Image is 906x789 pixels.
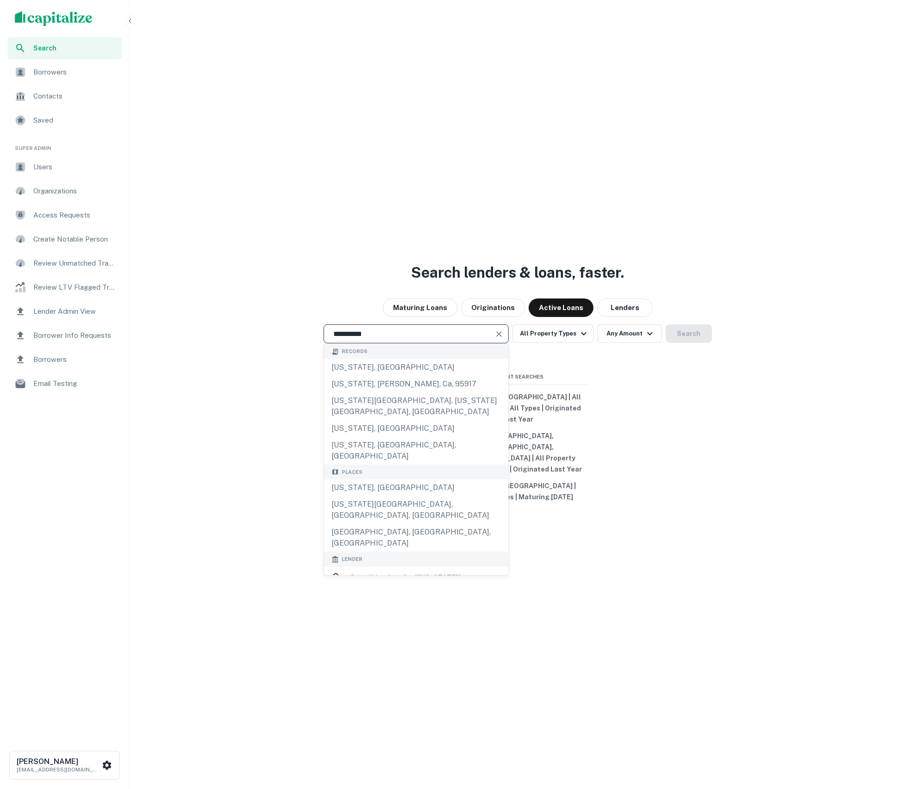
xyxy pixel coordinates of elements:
a: Borrowers [7,61,122,83]
a: Borrowers [7,348,122,371]
a: Contacts [7,85,122,107]
div: [US_STATE][GEOGRAPHIC_DATA], [GEOGRAPHIC_DATA], [GEOGRAPHIC_DATA] [324,496,508,524]
div: [US_STATE], [GEOGRAPHIC_DATA] [324,479,508,496]
button: [US_STATE], [GEOGRAPHIC_DATA] | All Property Types | All Types | Originated Last Year [449,389,587,428]
a: Create Notable Person [7,228,122,250]
h6: See all lenders for " [US_STATE] " [350,572,461,583]
a: Users [7,156,122,178]
a: Access Requests [7,204,122,226]
span: Borrower Info Requests [33,330,116,341]
span: Borrowers [33,354,116,365]
button: Active Loans [529,298,594,317]
a: Email Testing [7,373,122,395]
span: Review LTV Flagged Transactions [33,282,116,293]
a: Organizations [7,180,122,202]
button: [PERSON_NAME][EMAIL_ADDRESS][DOMAIN_NAME] [9,751,120,780]
span: Access Requests [33,210,116,221]
span: Recent Searches [449,373,587,381]
h3: Search lenders & loans, faster. [412,261,625,284]
span: Contacts [33,91,116,102]
button: Lenders [597,298,653,317]
span: Users [33,162,116,173]
li: Super Admin [7,133,122,156]
button: Originations [461,298,525,317]
span: Create Notable Person [33,234,116,245]
img: capitalize-logo.png [15,11,93,26]
div: [US_STATE], [GEOGRAPHIC_DATA] [324,359,508,376]
a: Review Unmatched Transactions [7,252,122,274]
div: [US_STATE], [PERSON_NAME], ca, 95917 [324,376,508,392]
div: [US_STATE], [GEOGRAPHIC_DATA] [324,420,508,437]
span: Saved [33,115,116,126]
a: Review LTV Flagged Transactions [7,276,122,298]
span: Search [33,43,116,53]
span: Borrowers [33,67,116,78]
span: Records [342,348,368,355]
a: Lender Admin View [7,300,122,323]
a: Search [7,37,122,59]
div: [US_STATE], [GEOGRAPHIC_DATA], [GEOGRAPHIC_DATA] [324,437,508,465]
button: Any Amount [597,324,662,343]
span: Places [342,468,362,476]
p: [EMAIL_ADDRESS][DOMAIN_NAME] [17,765,100,774]
a: Borrower Info Requests [7,324,122,347]
button: [US_STATE], [GEOGRAPHIC_DATA] | Land | All Types | Maturing [DATE] [449,478,587,505]
button: [GEOGRAPHIC_DATA], [GEOGRAPHIC_DATA], [GEOGRAPHIC_DATA] | All Property Types | All Types | Origin... [449,428,587,478]
div: [GEOGRAPHIC_DATA], [GEOGRAPHIC_DATA], [GEOGRAPHIC_DATA] [324,524,508,552]
h6: [PERSON_NAME] [17,758,100,765]
span: Lender Admin View [33,306,116,317]
span: Review Unmatched Transactions [33,258,116,269]
a: Saved [7,109,122,131]
div: [US_STATE][GEOGRAPHIC_DATA], [US_STATE][GEOGRAPHIC_DATA], [GEOGRAPHIC_DATA] [324,392,508,420]
button: All Property Types [512,324,593,343]
button: Maturing Loans [383,298,457,317]
span: Organizations [33,186,116,197]
span: Lender [342,555,362,563]
button: Clear [493,328,506,341]
span: Email Testing [33,378,116,389]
